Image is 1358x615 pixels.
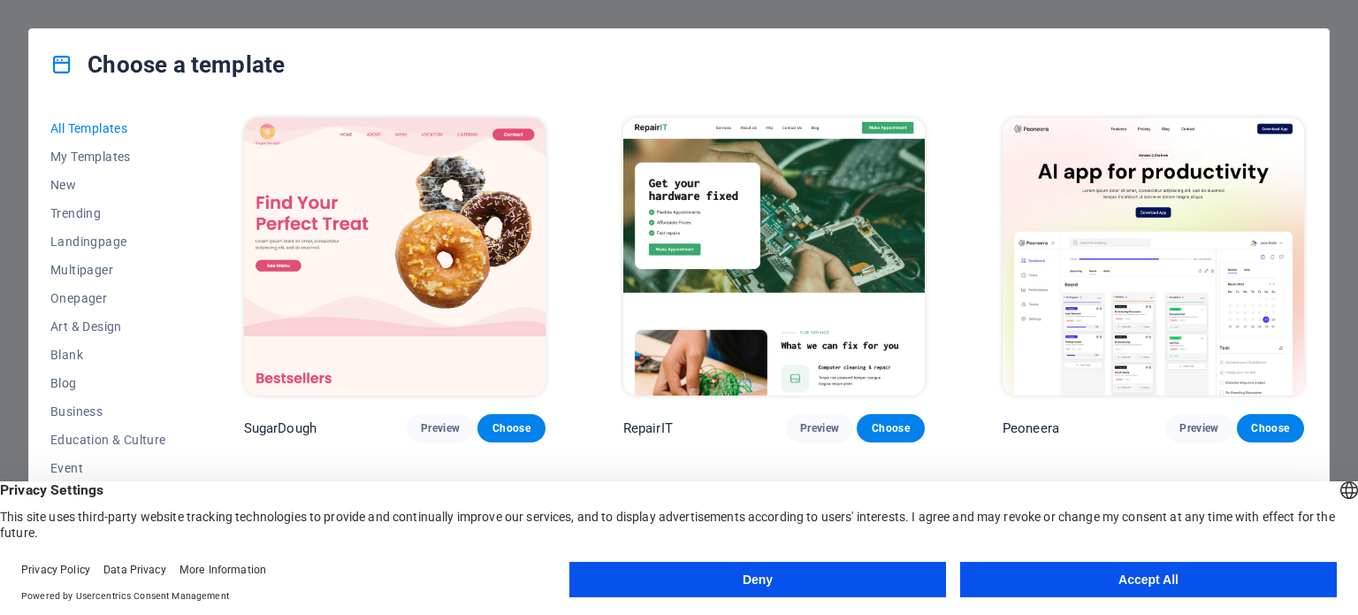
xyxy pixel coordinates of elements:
[50,171,166,199] button: New
[50,461,166,475] span: Event
[50,227,166,256] button: Landingpage
[492,421,530,435] span: Choose
[477,414,545,442] button: Choose
[50,397,166,426] button: Business
[421,421,460,435] span: Preview
[50,454,166,482] button: Event
[623,419,673,437] p: RepairIT
[407,414,474,442] button: Preview
[50,121,166,135] span: All Templates
[50,199,166,227] button: Trending
[50,426,166,454] button: Education & Culture
[50,263,166,277] span: Multipager
[244,118,545,396] img: SugarDough
[50,291,166,305] span: Onepager
[50,50,285,79] h4: Choose a template
[623,118,925,396] img: RepairIT
[50,234,166,249] span: Landingpage
[1003,118,1304,396] img: Peoneera
[50,114,166,142] button: All Templates
[786,414,853,442] button: Preview
[50,433,166,447] span: Education & Culture
[50,284,166,312] button: Onepager
[50,341,166,369] button: Blank
[50,142,166,171] button: My Templates
[50,369,166,397] button: Blog
[50,404,166,419] span: Business
[857,414,924,442] button: Choose
[50,348,166,362] span: Blank
[800,421,839,435] span: Preview
[50,312,166,341] button: Art & Design
[50,319,166,334] span: Art & Design
[50,150,166,164] span: My Templates
[244,419,317,437] p: SugarDough
[50,256,166,284] button: Multipager
[1003,419,1059,437] p: Peoneera
[50,178,166,192] span: New
[50,206,166,220] span: Trending
[871,421,910,435] span: Choose
[50,376,166,390] span: Blog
